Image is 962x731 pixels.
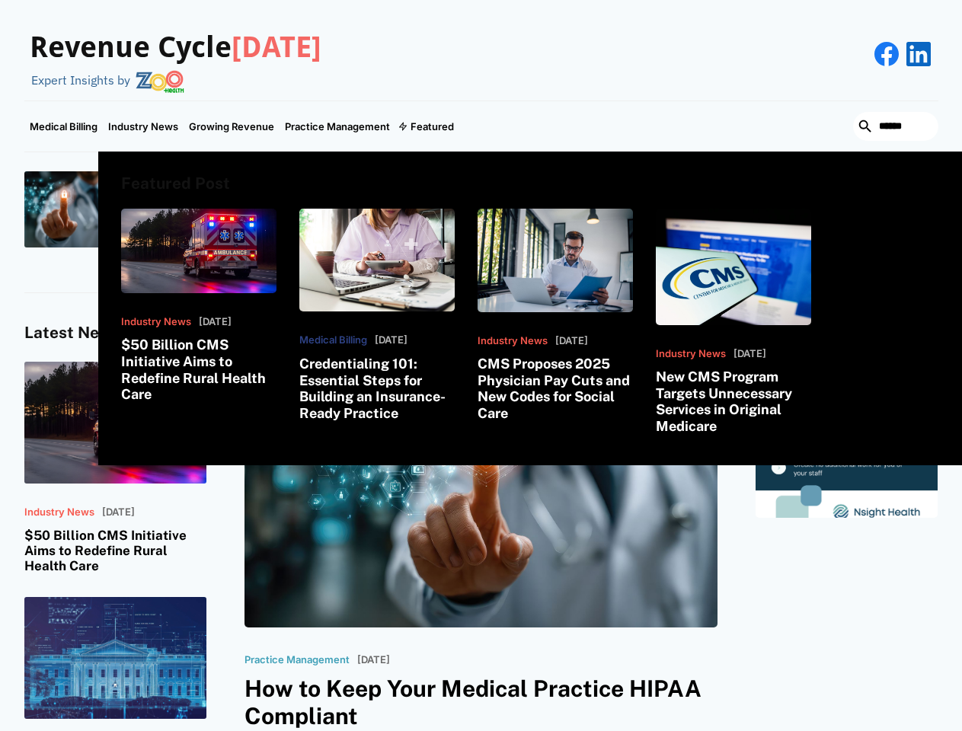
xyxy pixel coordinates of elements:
p: [DATE] [199,316,232,328]
h3: Credentialing 101: Essential Steps for Building an Insurance-Ready Practice [299,356,455,421]
p: Practice Management [244,654,350,666]
h3: New CMS Program Targets Unnecessary Services in Original Medicare [656,369,811,434]
p: Medical Billing [299,334,367,346]
p: [DATE] [102,506,135,519]
h3: How to Keep Your Medical Practice HIPAA Compliant [244,675,718,729]
a: Medical Billing [24,101,103,152]
a: Practice Management [280,101,395,152]
a: Industry News [103,101,184,152]
p: Industry News [121,316,191,328]
div: Featured [411,120,454,132]
h3: Revenue Cycle [30,30,321,65]
a: Revenue Cycle[DATE]Expert Insights by [24,15,321,93]
p: [DATE] [555,335,588,347]
a: Growing Revenue [184,101,280,152]
p: Industry News [656,348,726,360]
h3: $50 Billion CMS Initiative Aims to Redefine Rural Health Care [121,337,276,402]
div: Featured [395,101,459,152]
p: [DATE] [733,348,766,360]
p: Industry News [24,506,94,519]
span: [DATE] [232,30,321,64]
h3: CMS Proposes 2025 Physician Pay Cuts and New Codes for Social Care [478,356,633,421]
div: Expert Insights by [31,73,130,88]
a: Medical Billing[DATE]Credentialing 101: Essential Steps for Building an Insurance-Ready Practice [299,209,455,422]
a: Industry News[DATE]CMS Proposes 2025 Physician Pay Cuts and New Codes for Social Care [478,209,633,422]
a: Practice ManagementHow to Keep Your Medical Practice HIPAA Compliant [24,171,236,247]
a: Industry News[DATE]$50 Billion CMS Initiative Aims to Redefine Rural Health Care [121,209,276,403]
p: [DATE] [375,334,407,346]
h4: Latest News [24,324,206,343]
p: Industry News [478,335,548,347]
a: Industry News[DATE]New CMS Program Targets Unnecessary Services in Original Medicare [656,209,811,435]
p: [DATE] [357,654,390,666]
h3: $50 Billion CMS Initiative Aims to Redefine Rural Health Care [24,528,206,574]
a: Industry News[DATE]$50 Billion CMS Initiative Aims to Redefine Rural Health Care [24,362,206,574]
